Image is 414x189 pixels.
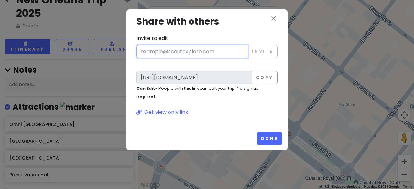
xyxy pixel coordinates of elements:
label: Invite to edit [136,34,168,43]
a: Get view only link [136,108,278,117]
button: Done [257,132,282,145]
h3: Share with others [136,15,278,29]
input: example@scoutexplore.com [136,45,248,58]
button: Copy [252,71,278,84]
button: Invite [248,45,278,58]
i: close [270,15,278,22]
small: - People with this link can edit your trip. No sign up required. [136,86,259,100]
button: close [270,15,278,24]
input: Link to edit [136,71,252,84]
strong: Can Edit [136,86,155,91]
